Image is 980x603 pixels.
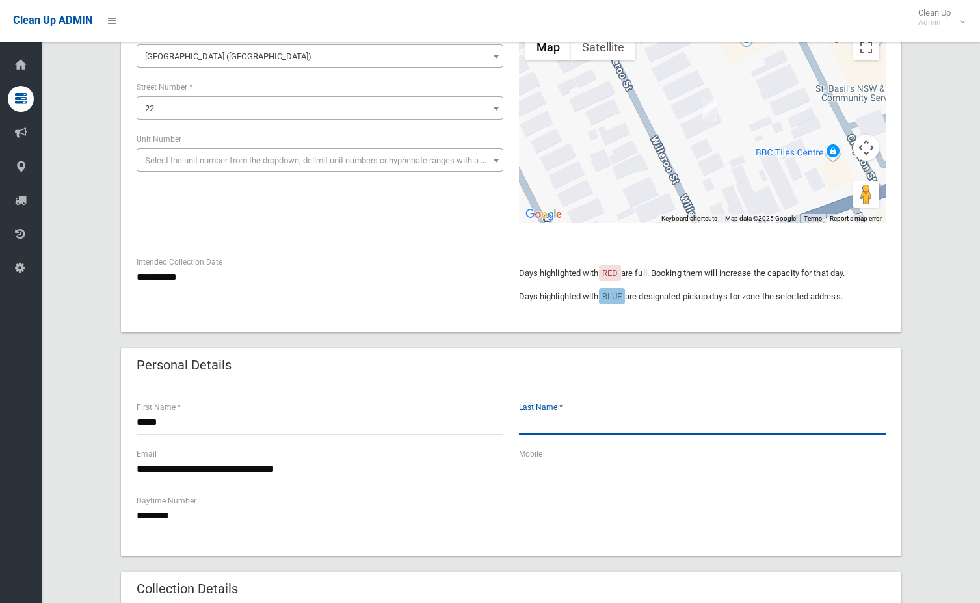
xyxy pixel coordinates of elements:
span: Clean Up [912,8,964,27]
button: Drag Pegman onto the map to open Street View [853,181,879,208]
span: Willeroo Street (LAKEMBA 2195) [140,47,500,66]
a: Open this area in Google Maps (opens a new window) [522,206,565,223]
button: Toggle fullscreen view [853,34,879,60]
p: Days highlighted with are full. Booking them will increase the capacity for that day. [519,265,886,281]
header: Personal Details [121,353,247,378]
img: Google [522,206,565,223]
button: Keyboard shortcuts [661,214,717,223]
span: BLUE [602,291,622,301]
span: Willeroo Street (LAKEMBA 2195) [137,44,503,68]
p: Days highlighted with are designated pickup days for zone the selected address. [519,289,886,304]
span: RED [602,268,618,278]
span: 22 [145,103,154,113]
header: Collection Details [121,576,254,602]
button: Show satellite imagery [571,34,635,60]
span: Map data ©2025 Google [725,215,796,222]
span: 22 [137,96,503,120]
a: Terms (opens in new tab) [804,215,822,222]
span: Clean Up ADMIN [13,14,92,27]
span: 22 [140,100,500,118]
button: Show street map [525,34,571,60]
span: Select the unit number from the dropdown, delimit unit numbers or hyphenate ranges with a comma [145,155,509,165]
button: Map camera controls [853,135,879,161]
div: 22 Willeroo Street, LAKEMBA NSW 2195 [702,99,717,121]
a: Report a map error [830,215,882,222]
small: Admin [918,18,951,27]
